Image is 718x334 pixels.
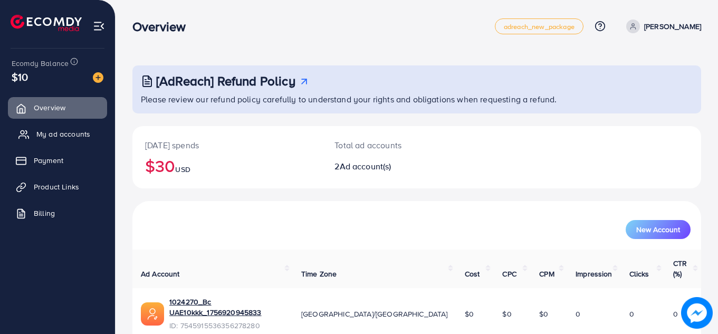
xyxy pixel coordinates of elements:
img: logo [11,15,82,31]
p: [PERSON_NAME] [644,20,701,33]
span: Cost [465,269,480,279]
img: image [93,72,103,83]
a: Payment [8,150,107,171]
img: menu [93,20,105,32]
span: Impression [576,269,612,279]
span: $0 [502,309,511,319]
span: $0 [539,309,548,319]
span: Time Zone [301,269,337,279]
span: $0 [465,309,474,319]
span: My ad accounts [36,129,90,139]
span: New Account [636,226,680,233]
a: adreach_new_package [495,18,583,34]
span: adreach_new_package [504,23,575,30]
a: Billing [8,203,107,224]
span: Ad account(s) [340,160,391,172]
span: Ecomdy Balance [12,58,69,69]
span: CPM [539,269,554,279]
span: Overview [34,102,65,113]
a: [PERSON_NAME] [622,20,701,33]
span: ID: 7545915536356278280 [169,320,284,331]
img: image [682,298,712,328]
a: 1024270_Bc UAE10kkk_1756920945833 [169,297,284,318]
button: New Account [626,220,691,239]
h3: [AdReach] Refund Policy [156,73,295,89]
span: 0 [673,309,678,319]
span: CPC [502,269,516,279]
p: [DATE] spends [145,139,309,151]
span: USD [175,164,190,175]
span: Product Links [34,182,79,192]
span: Billing [34,208,55,218]
p: Total ad accounts [334,139,452,151]
span: 0 [629,309,634,319]
span: Clicks [629,269,649,279]
a: Product Links [8,176,107,197]
span: CTR (%) [673,258,687,279]
span: [GEOGRAPHIC_DATA]/[GEOGRAPHIC_DATA] [301,309,448,319]
span: Ad Account [141,269,180,279]
h2: $30 [145,156,309,176]
span: $10 [12,69,28,84]
a: Overview [8,97,107,118]
img: ic-ads-acc.e4c84228.svg [141,302,164,326]
span: Payment [34,155,63,166]
a: My ad accounts [8,123,107,145]
span: 0 [576,309,580,319]
h2: 2 [334,161,452,171]
h3: Overview [132,19,194,34]
p: Please review our refund policy carefully to understand your rights and obligations when requesti... [141,93,695,106]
